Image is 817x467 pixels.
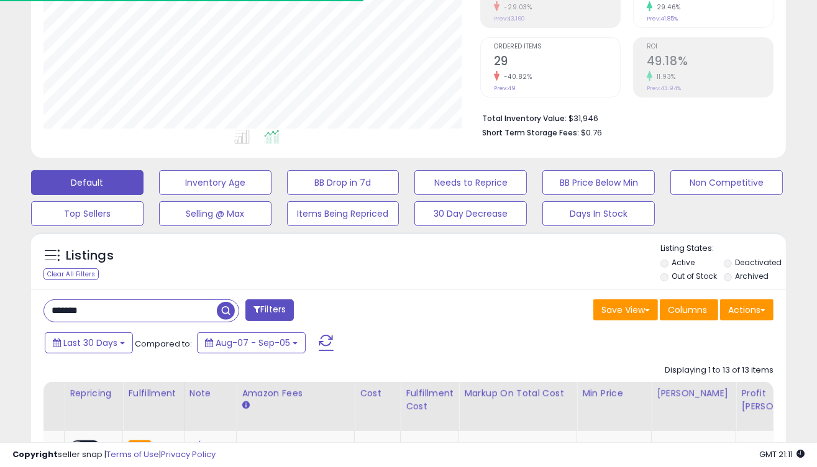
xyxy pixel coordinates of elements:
[189,387,231,400] div: Note
[672,271,717,281] label: Out of Stock
[43,268,99,280] div: Clear All Filters
[464,387,572,400] div: Markup on Total Cost
[494,54,620,71] h2: 29
[668,304,707,316] span: Columns
[406,387,454,413] div: Fulfillment Cost
[66,247,114,265] h5: Listings
[45,332,133,353] button: Last 30 Days
[647,15,678,22] small: Prev: 41.85%
[31,170,144,195] button: Default
[161,448,216,460] a: Privacy Policy
[660,243,786,255] p: Listing States:
[287,201,399,226] button: Items Being Repriced
[63,337,117,349] span: Last 30 Days
[660,299,718,320] button: Columns
[500,72,532,81] small: -40.82%
[128,387,178,400] div: Fulfillment
[242,387,349,400] div: Amazon Fees
[197,332,306,353] button: Aug-07 - Sep-05
[245,299,294,321] button: Filters
[647,84,681,92] small: Prev: 43.94%
[12,449,216,461] div: seller snap | |
[482,110,764,125] li: $31,946
[759,448,805,460] span: 2025-10-6 21:11 GMT
[735,257,782,268] label: Deactivated
[482,127,579,138] b: Short Term Storage Fees:
[106,448,159,460] a: Terms of Use
[12,448,58,460] strong: Copyright
[459,382,577,431] th: The percentage added to the cost of goods (COGS) that forms the calculator for Min & Max prices.
[31,201,144,226] button: Top Sellers
[647,54,773,71] h2: 49.18%
[652,2,681,12] small: 29.46%
[582,387,646,400] div: Min Price
[414,201,527,226] button: 30 Day Decrease
[159,201,272,226] button: Selling @ Max
[159,170,272,195] button: Inventory Age
[216,337,290,349] span: Aug-07 - Sep-05
[652,72,676,81] small: 11.93%
[287,170,399,195] button: BB Drop in 7d
[670,170,783,195] button: Non Competitive
[657,387,731,400] div: [PERSON_NAME]
[542,170,655,195] button: BB Price Below Min
[135,338,192,350] span: Compared to:
[70,387,117,400] div: Repricing
[494,84,516,92] small: Prev: 49
[647,43,773,50] span: ROI
[494,15,525,22] small: Prev: $3,160
[494,43,620,50] span: Ordered Items
[735,271,769,281] label: Archived
[672,257,695,268] label: Active
[593,299,658,320] button: Save View
[665,365,774,376] div: Displaying 1 to 13 of 13 items
[542,201,655,226] button: Days In Stock
[414,170,527,195] button: Needs to Reprice
[360,387,395,400] div: Cost
[720,299,774,320] button: Actions
[500,2,532,12] small: -29.03%
[581,127,602,138] span: $0.76
[242,400,249,411] small: Amazon Fees.
[741,387,815,413] div: Profit [PERSON_NAME]
[482,113,567,124] b: Total Inventory Value:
